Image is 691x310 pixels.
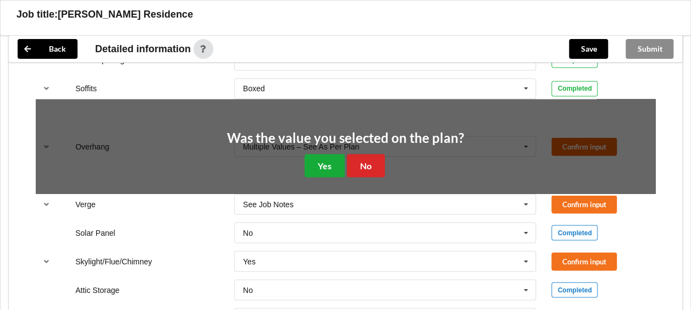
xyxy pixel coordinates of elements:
button: Yes [305,154,345,176]
button: Confirm input [551,195,617,213]
button: No [347,154,385,176]
button: reference-toggle [36,79,57,98]
div: No [243,286,253,294]
button: reference-toggle [36,251,57,271]
label: Skylight/Flue/Chimney [75,257,152,265]
div: Completed [551,81,598,96]
h2: Was the value you selected on the plan? [227,130,464,147]
button: Save [569,39,608,59]
button: Back [18,39,78,59]
button: Confirm input [551,252,617,270]
label: Verge [75,200,96,208]
div: 900mm [243,56,269,64]
div: Completed [551,282,598,297]
div: Completed [551,225,598,240]
div: See Job Notes [243,200,294,208]
div: Boxed [243,85,265,92]
div: No [243,229,253,236]
div: Yes [243,257,256,265]
label: Solar Panel [75,228,115,237]
label: Attic Storage [75,285,119,294]
label: Soffits [75,84,97,93]
span: Detailed information [95,44,191,54]
button: reference-toggle [36,194,57,214]
h3: Job title: [16,8,58,21]
h3: [PERSON_NAME] Residence [58,8,193,21]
